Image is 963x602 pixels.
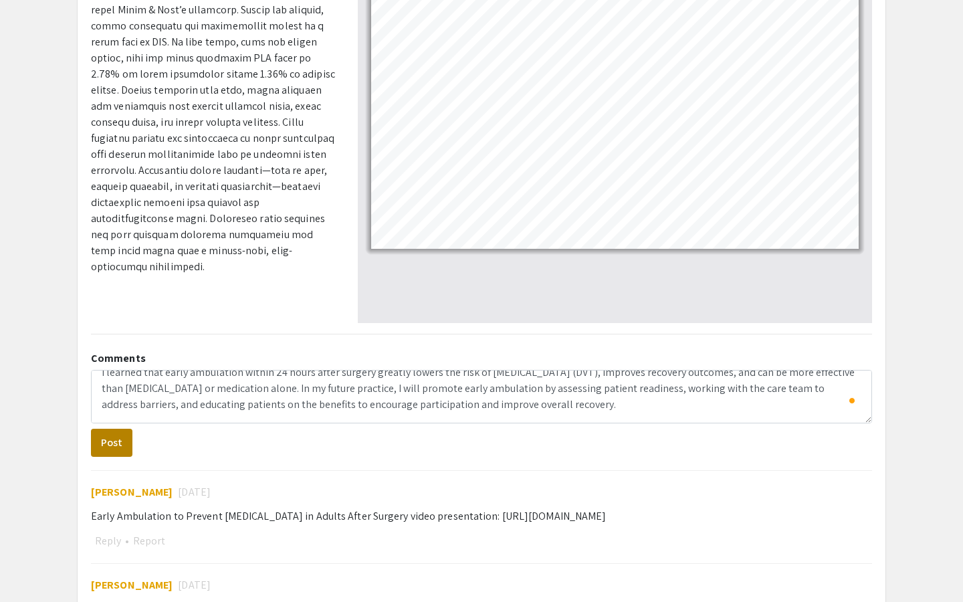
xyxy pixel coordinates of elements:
[91,485,173,499] span: [PERSON_NAME]
[91,429,132,457] button: Post
[91,370,872,423] textarea: To enrich screen reader interactions, please activate Accessibility in Grammarly extension settings
[10,542,57,592] iframe: Chat
[91,532,872,550] div: •
[91,532,125,550] button: Reply
[178,484,211,500] span: [DATE]
[91,508,872,524] div: Early Ambulation to Prevent [MEDICAL_DATA] in Adults After Surgery video presentation: [URL][DOMA...
[91,578,173,592] span: [PERSON_NAME]
[129,532,169,550] button: Report
[91,352,872,365] h2: Comments
[178,577,211,593] span: [DATE]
